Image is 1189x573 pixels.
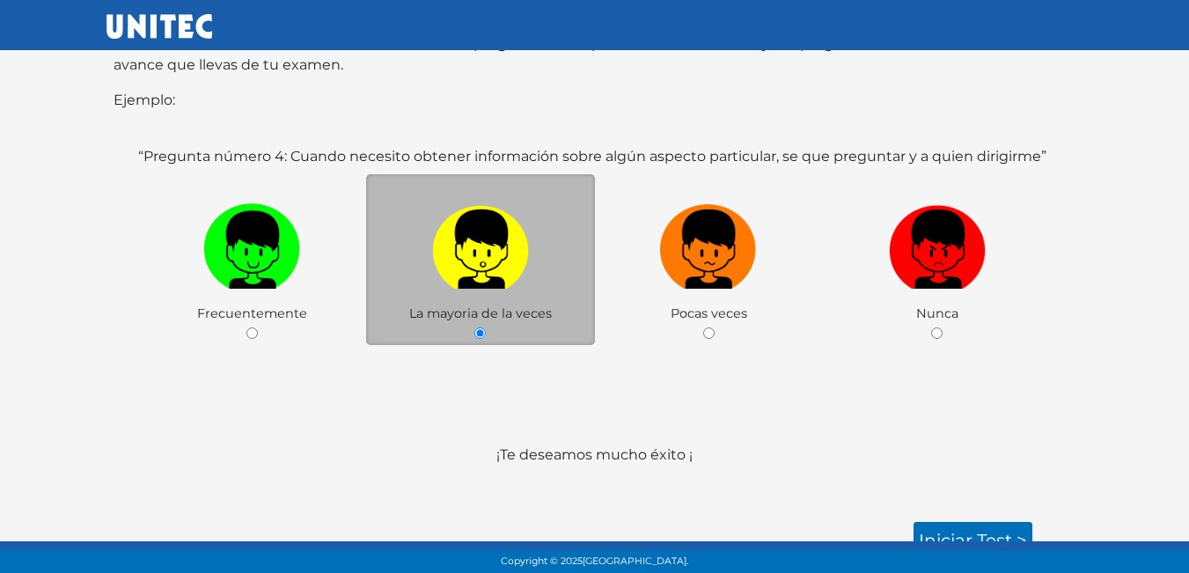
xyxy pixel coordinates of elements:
[889,197,986,290] img: r1.png
[203,197,300,290] img: v1.png
[138,146,1046,167] label: “Pregunta número 4: Cuando necesito obtener información sobre algún aspecto particular, se que pr...
[916,305,958,321] span: Nunca
[660,197,757,290] img: n1.png
[583,555,688,567] span: [GEOGRAPHIC_DATA].
[114,444,1076,508] p: ¡Te deseamos mucho éxito ¡
[914,522,1032,559] a: Iniciar test >
[432,197,529,290] img: a1.png
[671,305,747,321] span: Pocas veces
[106,14,212,39] img: UNITEC
[114,33,1076,76] p: Para terminar el examen debes contestar todas las preguntas. En la parte inferior de cada hoja de...
[409,305,552,321] span: La mayoria de la veces
[197,305,307,321] span: Frecuentemente
[114,90,1076,111] p: Ejemplo:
